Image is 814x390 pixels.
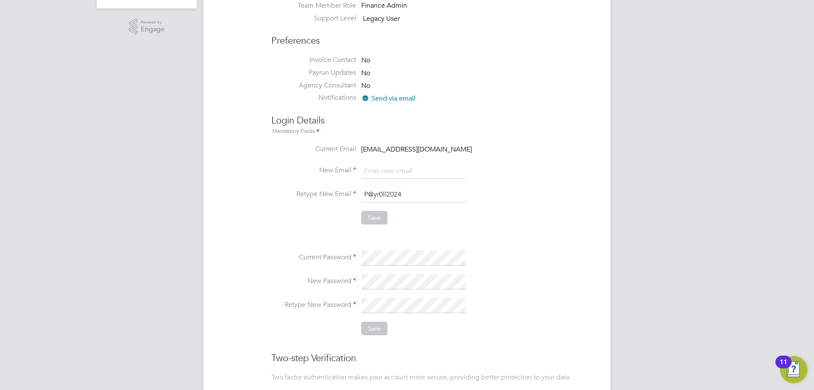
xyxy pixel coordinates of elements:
input: Enter new email [361,164,466,179]
label: Payrun Updates [271,68,356,77]
label: Current Password [271,253,356,262]
label: New Email [271,166,356,175]
span: No [361,81,370,90]
button: Save [361,211,387,224]
input: Enter new email again [361,187,466,202]
span: No [361,56,370,65]
span: Send via email [361,94,415,103]
div: Finance Admin [361,1,442,10]
span: No [361,69,370,77]
label: Retype New Email [271,190,356,199]
label: Support Level [271,14,356,23]
span: Powered by [141,19,164,26]
div: 11 [780,362,787,373]
span: [EMAIL_ADDRESS][DOMAIN_NAME] [361,145,472,154]
div: Mandatory Fields [271,127,594,136]
h3: Two-step Verification [271,344,594,365]
div: Two factor authentication makes your account more secure, providing better protection to your data. [271,373,594,382]
label: Team Member Role [271,1,356,10]
h3: Login Details [271,106,594,136]
span: Legacy User [363,14,400,23]
label: Invoice Contact [271,56,356,65]
a: Powered byEngage [129,19,165,35]
label: Notifications [271,93,356,102]
h3: Preferences [271,26,594,47]
button: Open Resource Center, 11 new notifications [780,356,807,383]
label: Retype New Password [271,300,356,309]
span: Engage [141,26,164,33]
label: New Password [271,277,356,286]
label: Current Email [271,145,356,154]
button: Save [361,322,387,335]
label: Agency Consultant [271,81,356,90]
